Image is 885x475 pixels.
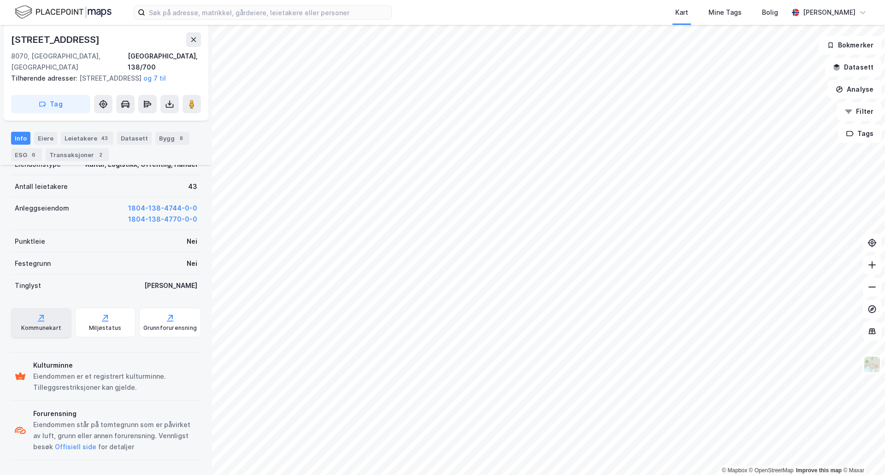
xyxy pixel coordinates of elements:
[61,132,113,145] div: Leietakere
[145,6,391,19] input: Søk på adresse, matrikkel, gårdeiere, leietakere eller personer
[722,467,747,474] a: Mapbox
[803,7,855,18] div: [PERSON_NAME]
[33,371,197,393] div: Eiendommen er et registrert kulturminne. Tilleggsrestriksjoner kan gjelde.
[144,280,197,291] div: [PERSON_NAME]
[187,236,197,247] div: Nei
[96,150,105,159] div: 2
[838,124,881,143] button: Tags
[825,58,881,76] button: Datasett
[819,36,881,54] button: Bokmerker
[117,132,152,145] div: Datasett
[762,7,778,18] div: Bolig
[796,467,842,474] a: Improve this map
[15,181,68,192] div: Antall leietakere
[177,134,186,143] div: 8
[143,324,197,332] div: Grunnforurensning
[187,258,197,269] div: Nei
[89,324,121,332] div: Miljøstatus
[99,134,110,143] div: 43
[33,408,197,419] div: Forurensning
[863,356,881,373] img: Z
[675,7,688,18] div: Kart
[839,431,885,475] div: Kontrollprogram for chat
[11,132,30,145] div: Info
[15,280,41,291] div: Tinglyst
[155,132,189,145] div: Bygg
[15,258,51,269] div: Festegrunn
[33,360,197,371] div: Kulturminne
[11,51,128,73] div: 8070, [GEOGRAPHIC_DATA], [GEOGRAPHIC_DATA]
[34,132,57,145] div: Eiere
[21,324,61,332] div: Kommunekart
[837,102,881,121] button: Filter
[15,4,112,20] img: logo.f888ab2527a4732fd821a326f86c7f29.svg
[708,7,742,18] div: Mine Tags
[11,32,101,47] div: [STREET_ADDRESS]
[29,150,38,159] div: 6
[839,431,885,475] iframe: Chat Widget
[828,80,881,99] button: Analyse
[749,467,794,474] a: OpenStreetMap
[128,214,197,225] button: 1804-138-4770-0-0
[11,73,194,84] div: [STREET_ADDRESS]
[15,236,45,247] div: Punktleie
[15,203,69,214] div: Anleggseiendom
[128,51,201,73] div: [GEOGRAPHIC_DATA], 138/700
[46,148,109,161] div: Transaksjoner
[33,419,197,452] div: Eiendommen står på tomtegrunn som er påvirket av luft, grunn eller annen forurensning. Vennligst ...
[11,148,42,161] div: ESG
[11,95,90,113] button: Tag
[128,203,197,214] button: 1804-138-4744-0-0
[188,181,197,192] div: 43
[11,74,79,82] span: Tilhørende adresser:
